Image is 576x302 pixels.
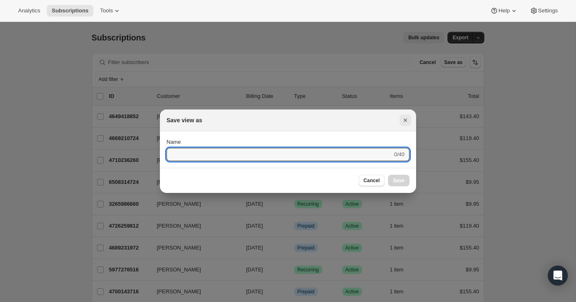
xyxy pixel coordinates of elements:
[525,5,563,17] button: Settings
[400,114,411,126] button: Close
[52,7,88,14] span: Subscriptions
[485,5,523,17] button: Help
[18,7,40,14] span: Analytics
[364,177,380,184] span: Cancel
[167,116,202,124] h2: Save view as
[538,7,558,14] span: Settings
[167,139,181,145] span: Name
[498,7,509,14] span: Help
[95,5,126,17] button: Tools
[13,5,45,17] button: Analytics
[359,175,385,186] button: Cancel
[47,5,93,17] button: Subscriptions
[100,7,113,14] span: Tools
[548,266,568,285] div: Open Intercom Messenger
